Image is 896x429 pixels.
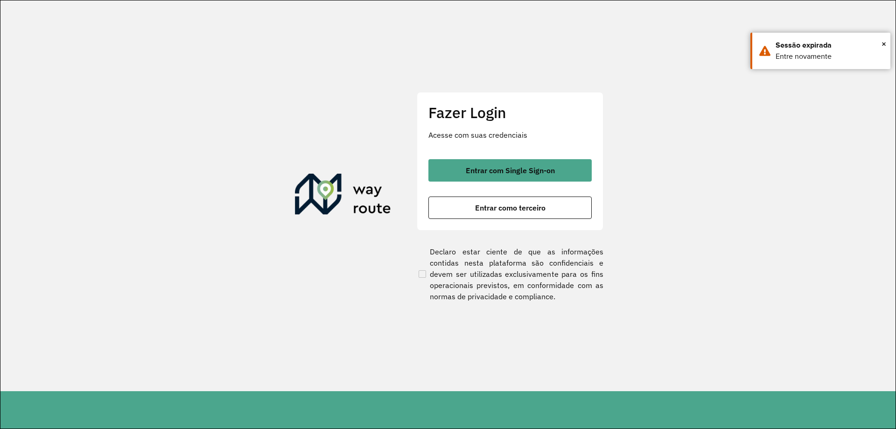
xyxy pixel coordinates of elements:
div: Sessão expirada [776,40,883,51]
label: Declaro estar ciente de que as informações contidas nesta plataforma são confidenciais e devem se... [417,246,603,302]
p: Acesse com suas credenciais [428,129,592,141]
span: × [882,37,886,51]
h2: Fazer Login [428,104,592,121]
span: Entrar com Single Sign-on [466,167,555,174]
button: Close [882,37,886,51]
button: button [428,159,592,182]
button: button [428,197,592,219]
span: Entrar como terceiro [475,204,546,211]
img: Roteirizador AmbevTech [295,174,391,218]
div: Entre novamente [776,51,883,62]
